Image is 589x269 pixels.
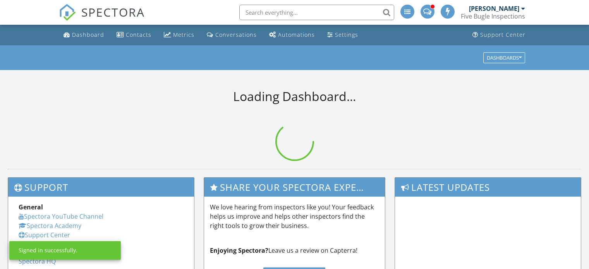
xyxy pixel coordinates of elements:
[395,178,581,197] h3: Latest Updates
[19,203,43,211] strong: General
[480,31,525,38] div: Support Center
[161,28,197,42] a: Metrics
[469,5,519,12] div: [PERSON_NAME]
[59,10,145,27] a: SPECTORA
[19,221,81,230] a: Spectora Academy
[204,28,260,42] a: Conversations
[266,28,318,42] a: Automations (Advanced)
[487,55,522,60] div: Dashboards
[19,247,77,254] div: Signed in successfully.
[461,12,525,20] div: Five Bugle Inspections
[239,5,394,20] input: Search everything...
[60,28,107,42] a: Dashboard
[113,28,155,42] a: Contacts
[324,28,361,42] a: Settings
[8,178,194,197] h3: Support
[19,257,56,266] a: Spectora HQ
[19,231,70,239] a: Support Center
[210,246,268,255] strong: Enjoying Spectora?
[72,31,104,38] div: Dashboard
[210,202,380,230] p: We love hearing from inspectors like you! Your feedback helps us improve and helps other inspecto...
[215,31,257,38] div: Conversations
[483,52,525,63] button: Dashboards
[81,4,145,20] span: SPECTORA
[469,28,529,42] a: Support Center
[19,212,103,221] a: Spectora YouTube Channel
[126,31,151,38] div: Contacts
[335,31,358,38] div: Settings
[59,4,76,21] img: The Best Home Inspection Software - Spectora
[173,31,194,38] div: Metrics
[210,246,380,255] p: Leave us a review on Capterra!
[204,178,385,197] h3: Share Your Spectora Experience
[278,31,315,38] div: Automations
